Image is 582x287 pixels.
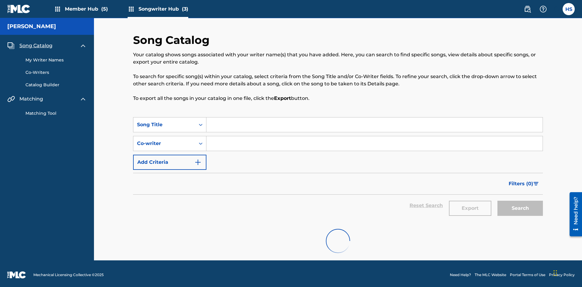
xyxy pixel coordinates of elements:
[274,95,291,101] strong: Export
[137,140,192,147] div: Co-writer
[326,229,350,253] img: preloader
[54,5,61,13] img: Top Rightsholders
[524,5,531,13] img: search
[7,23,56,30] h5: Toby Songwriter
[25,57,87,63] a: My Writer Names
[25,69,87,76] a: Co-Writers
[133,95,543,102] p: To export all the songs in your catalog in one file, click the button.
[133,155,206,170] button: Add Criteria
[553,6,559,12] div: Notifications
[128,5,135,13] img: Top Rightsholders
[182,6,188,12] span: (3)
[133,73,543,87] p: To search for specific song(s) within your catalog, select criteria from the Song Title and/or Co...
[133,117,543,222] form: Search Form
[25,82,87,88] a: Catalog Builder
[7,42,52,49] a: Song CatalogSong Catalog
[554,264,557,282] div: Drag
[7,42,15,49] img: Song Catalog
[563,3,575,15] div: User Menu
[521,3,533,15] a: Public Search
[552,258,582,287] iframe: Chat Widget
[505,176,543,191] button: Filters (0)
[133,51,543,66] p: Your catalog shows songs associated with your writer name(s) that you have added. Here, you can s...
[7,95,15,103] img: Matching
[19,42,52,49] span: Song Catalog
[101,6,108,12] span: (5)
[194,159,202,166] img: 9d2ae6d4665cec9f34b9.svg
[33,272,104,278] span: Mechanical Licensing Collective © 2025
[7,271,26,279] img: logo
[79,95,87,103] img: expand
[79,42,87,49] img: expand
[139,5,188,12] span: Songwriter Hub
[450,272,471,278] a: Need Help?
[25,110,87,117] a: Matching Tool
[137,121,192,128] div: Song Title
[537,3,549,15] div: Help
[509,180,533,187] span: Filters ( 0 )
[7,5,31,13] img: MLC Logo
[565,190,582,239] iframe: Resource Center
[65,5,108,12] span: Member Hub
[19,95,43,103] span: Matching
[549,272,575,278] a: Privacy Policy
[540,5,547,13] img: help
[133,33,212,47] h2: Song Catalog
[533,182,539,186] img: filter
[475,272,506,278] a: The MLC Website
[510,272,545,278] a: Portal Terms of Use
